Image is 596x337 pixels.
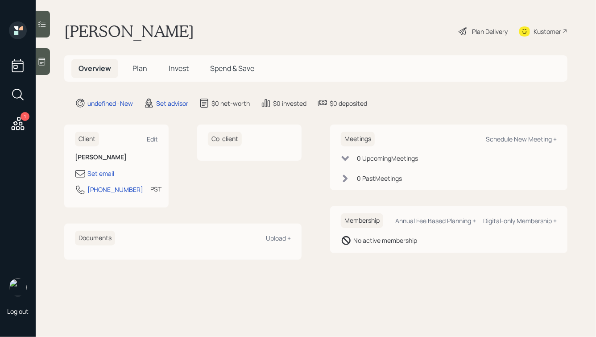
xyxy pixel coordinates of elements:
[273,99,306,108] div: $0 invested
[150,184,161,194] div: PST
[64,21,194,41] h1: [PERSON_NAME]
[341,132,375,146] h6: Meetings
[79,63,111,73] span: Overview
[87,185,143,194] div: [PHONE_NUMBER]
[75,231,115,245] h6: Documents
[341,213,383,228] h6: Membership
[211,99,250,108] div: $0 net-worth
[169,63,189,73] span: Invest
[9,279,27,296] img: hunter_neumayer.jpg
[7,307,29,316] div: Log out
[483,216,557,225] div: Digital-only Membership +
[87,99,133,108] div: undefined · New
[21,112,29,121] div: 1
[210,63,254,73] span: Spend & Save
[208,132,242,146] h6: Co-client
[486,135,557,143] div: Schedule New Meeting +
[330,99,367,108] div: $0 deposited
[353,236,417,245] div: No active membership
[266,234,291,242] div: Upload +
[472,27,508,36] div: Plan Delivery
[534,27,561,36] div: Kustomer
[75,132,99,146] h6: Client
[87,169,114,178] div: Set email
[357,174,402,183] div: 0 Past Meeting s
[357,154,418,163] div: 0 Upcoming Meeting s
[395,216,476,225] div: Annual Fee Based Planning +
[75,154,158,161] h6: [PERSON_NAME]
[156,99,188,108] div: Set advisor
[147,135,158,143] div: Edit
[132,63,147,73] span: Plan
